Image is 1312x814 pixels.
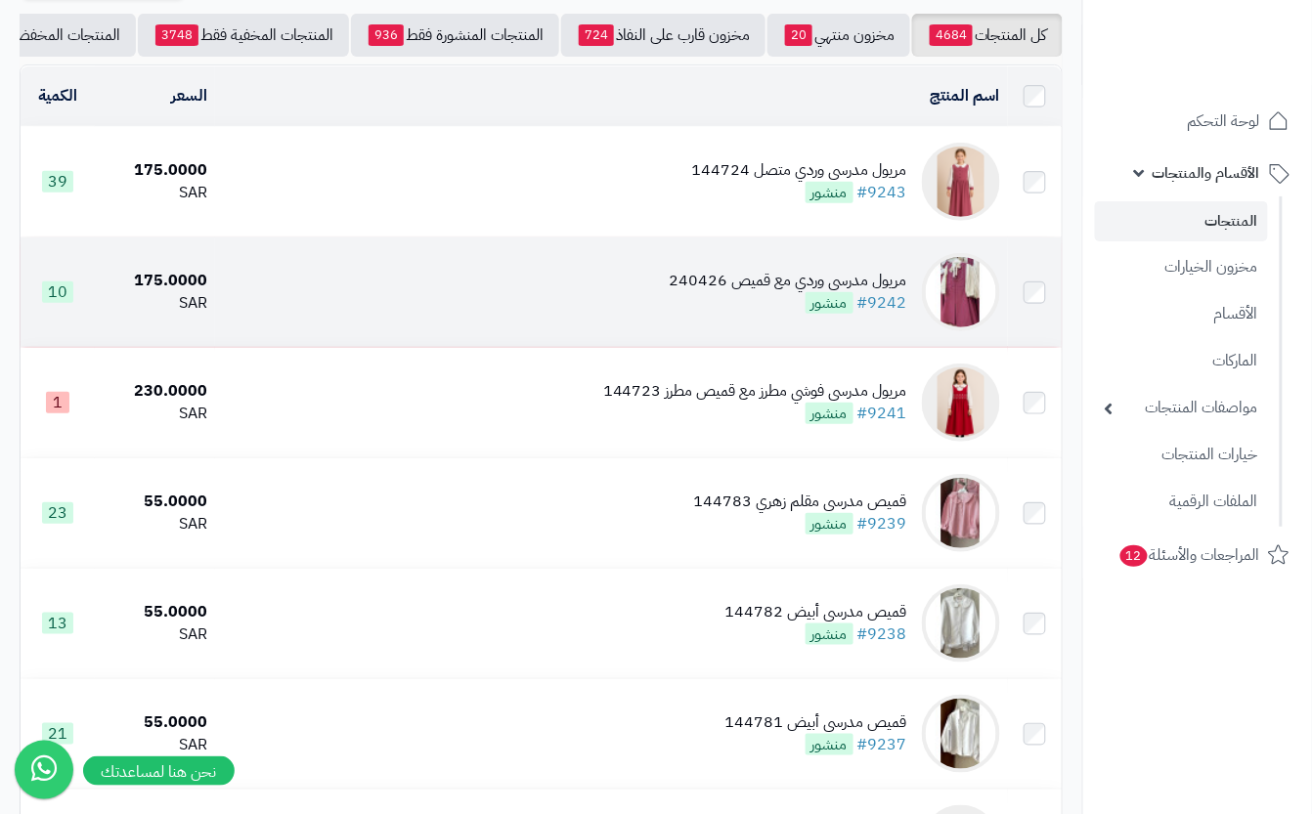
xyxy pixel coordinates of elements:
[603,380,907,403] div: مريول مدرسي فوشي مطرز مع قميص مطرز 144723
[692,159,907,182] div: مريول مدرسي وردي متصل 144724
[42,613,73,634] span: 13
[806,182,853,203] span: منشور
[103,513,207,536] div: SAR
[725,601,907,623] div: قميص مدرسي أبيض 144782
[138,14,349,57] a: المنتجات المخفية فقط3748
[1095,434,1268,476] a: خيارات المنتجات
[171,84,207,107] a: السعر
[1188,107,1260,135] span: لوحة التحكم
[806,403,853,424] span: منشور
[561,14,765,57] a: مخزون قارب على النفاذ724
[857,733,907,756] a: #9237
[1118,541,1260,569] span: المراجعات والأسئلة
[155,24,198,46] span: 3748
[1095,98,1300,145] a: لوحة التحكم
[42,171,73,193] span: 39
[103,734,207,756] div: SAR
[806,734,853,755] span: منشور
[1095,481,1268,523] a: الملفات الرقمية
[103,292,207,315] div: SAR
[1179,44,1293,85] img: logo-2.png
[857,181,907,204] a: #9243
[670,270,907,292] div: مريول مدرسي وردي مع قميص 240426
[103,380,207,403] div: 230.0000
[922,364,1000,442] img: مريول مدرسي فوشي مطرز مع قميص مطرز 144723
[930,24,973,46] span: 4684
[103,270,207,292] div: 175.0000
[725,711,907,734] div: قميص مدرسي أبيض 144781
[1095,246,1268,288] a: مخزون الخيارات
[785,24,812,46] span: 20
[857,402,907,425] a: #9241
[806,623,853,645] span: منشور
[42,723,73,745] span: 21
[103,623,207,646] div: SAR
[1153,159,1260,187] span: الأقسام والمنتجات
[922,143,1000,221] img: مريول مدرسي وردي متصل 144724
[1095,387,1268,429] a: مواصفات المنتجات
[103,491,207,513] div: 55.0000
[103,182,207,204] div: SAR
[46,392,69,413] span: 1
[1095,293,1268,335] a: الأقسام
[38,84,77,107] a: الكمية
[1095,340,1268,382] a: الماركات
[806,292,853,314] span: منشور
[103,601,207,623] div: 55.0000
[767,14,910,57] a: مخزون منتهي20
[857,622,907,646] a: #9238
[694,491,907,513] div: قميص مدرسي مقلم زهري 144783
[369,24,404,46] span: 936
[912,14,1063,57] a: كل المنتجات4684
[1095,532,1300,578] a: المراجعات والأسئلة12
[42,281,73,303] span: 10
[931,84,1000,107] a: اسم المنتج
[922,253,1000,331] img: مريول مدرسي وردي مع قميص 240426
[103,711,207,734] div: 55.0000
[922,474,1000,552] img: قميص مدرسي مقلم زهري 144783
[922,695,1000,773] img: قميص مدرسي أبيض 144781
[1095,201,1268,241] a: المنتجات
[857,512,907,536] a: #9239
[351,14,559,57] a: المنتجات المنشورة فقط936
[579,24,614,46] span: 724
[1120,545,1149,568] span: 12
[103,403,207,425] div: SAR
[922,584,1000,663] img: قميص مدرسي أبيض 144782
[103,159,207,182] div: 175.0000
[857,291,907,315] a: #9242
[42,502,73,524] span: 23
[806,513,853,535] span: منشور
